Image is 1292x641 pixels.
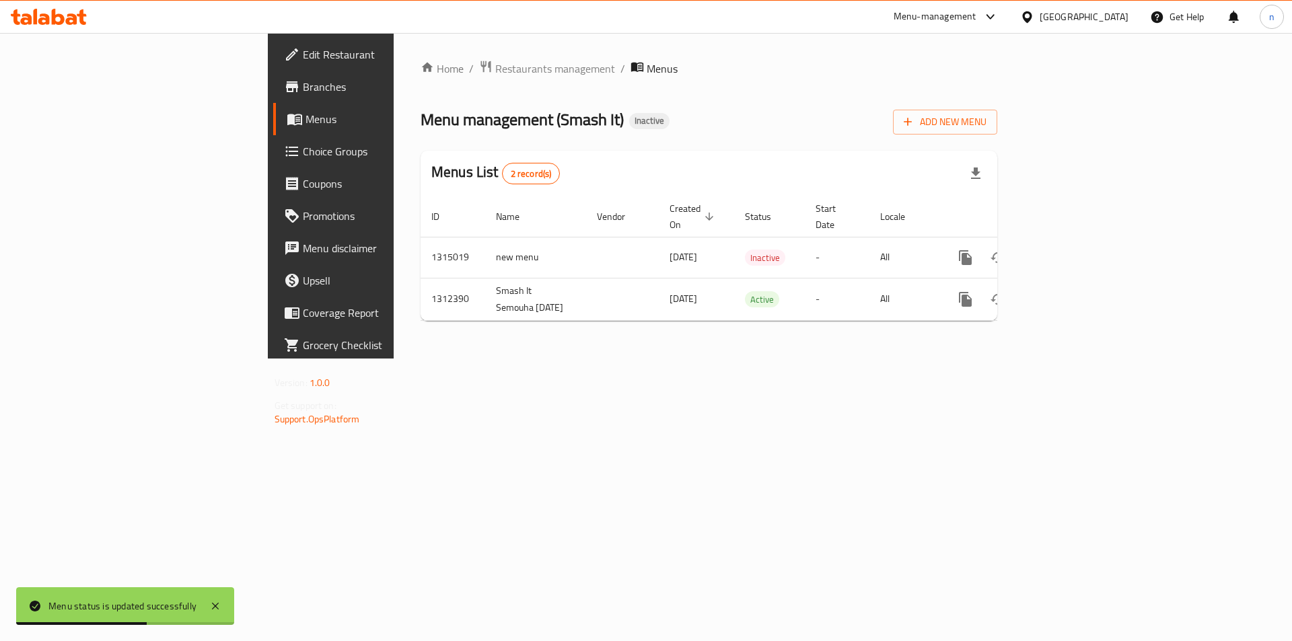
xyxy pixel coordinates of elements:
div: Inactive [629,113,670,129]
span: Created On [670,200,718,233]
button: more [949,283,982,315]
th: Actions [939,196,1089,237]
a: Edit Restaurant [273,38,484,71]
span: 1.0.0 [310,374,330,391]
span: Active [745,292,779,307]
span: Promotions [303,208,473,224]
a: Coverage Report [273,297,484,329]
span: Get support on: [275,397,336,414]
span: Edit Restaurant [303,46,473,63]
td: All [869,278,939,320]
span: Vendor [597,209,643,225]
td: All [869,237,939,278]
nav: breadcrumb [421,60,997,77]
span: [DATE] [670,248,697,266]
td: Smash It Semouha [DATE] [485,278,586,320]
a: Menus [273,103,484,135]
span: Branches [303,79,473,95]
span: n [1269,9,1275,24]
td: - [805,237,869,278]
button: Change Status [982,283,1014,315]
td: - [805,278,869,320]
span: Upsell [303,272,473,289]
span: Inactive [629,115,670,126]
td: new menu [485,237,586,278]
span: Start Date [816,200,853,233]
span: ID [431,209,457,225]
span: Restaurants management [495,61,615,77]
h2: Menus List [431,162,560,184]
span: 2 record(s) [503,167,560,180]
span: Menus [306,111,473,127]
span: Choice Groups [303,143,473,159]
a: Choice Groups [273,135,484,167]
a: Restaurants management [479,60,615,77]
span: Menu disclaimer [303,240,473,256]
div: Menu status is updated successfully [48,599,196,613]
a: Grocery Checklist [273,329,484,361]
a: Support.OpsPlatform [275,410,360,428]
div: [GEOGRAPHIC_DATA] [1040,9,1128,24]
a: Coupons [273,167,484,200]
span: Grocery Checklist [303,337,473,353]
span: Status [745,209,789,225]
span: Menus [647,61,678,77]
div: Export file [960,157,992,190]
span: Locale [880,209,923,225]
span: Inactive [745,250,785,266]
table: enhanced table [421,196,1089,321]
button: Change Status [982,241,1014,274]
button: Add New Menu [893,110,997,135]
a: Promotions [273,200,484,232]
a: Branches [273,71,484,103]
span: [DATE] [670,290,697,307]
span: Coupons [303,176,473,192]
button: more [949,241,982,274]
div: Total records count [502,163,561,184]
div: Active [745,291,779,307]
li: / [620,61,625,77]
span: Add New Menu [904,114,986,130]
span: Name [496,209,537,225]
div: Menu-management [894,9,976,25]
span: Coverage Report [303,305,473,321]
a: Menu disclaimer [273,232,484,264]
span: Menu management ( Smash It ) [421,104,624,135]
span: Version: [275,374,308,391]
a: Upsell [273,264,484,297]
